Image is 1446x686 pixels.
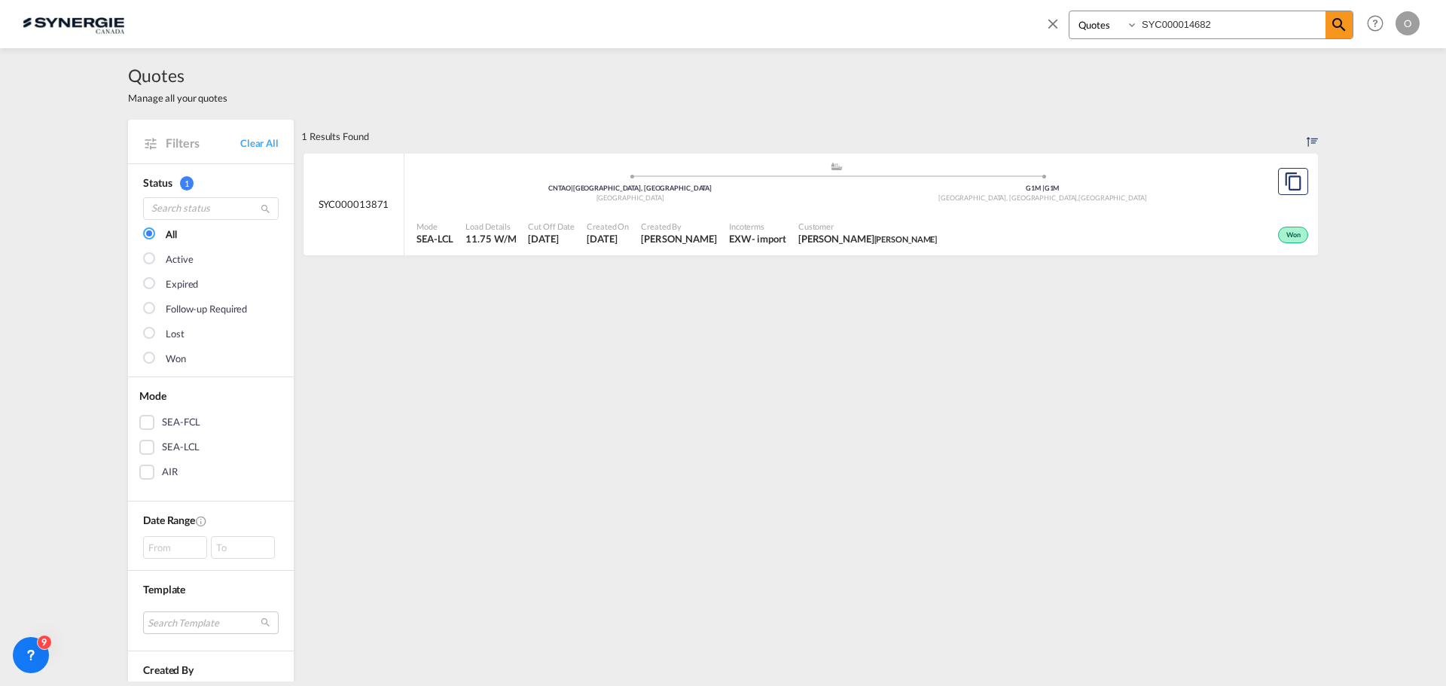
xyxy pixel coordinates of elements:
span: Date Range [143,514,195,526]
span: [GEOGRAPHIC_DATA] [1078,194,1146,202]
span: 1 [180,176,194,191]
span: Load Details [465,221,516,232]
span: Manage all your quotes [128,91,227,105]
span: [GEOGRAPHIC_DATA], [GEOGRAPHIC_DATA] [938,194,1078,202]
span: CNTAO [GEOGRAPHIC_DATA], [GEOGRAPHIC_DATA] [548,184,712,192]
div: All [166,227,177,242]
span: [PERSON_NAME] [874,234,938,244]
span: Incoterms [729,221,786,232]
div: EXW [729,232,752,245]
md-icon: icon-magnify [1330,16,1348,34]
span: Won [1286,230,1304,241]
md-icon: icon-magnify [260,203,271,215]
span: Quotes [128,63,227,87]
span: Template [143,583,185,596]
div: SEA-FCL [162,415,200,430]
div: O [1396,11,1420,35]
div: Status 1 [143,175,279,191]
span: Created By [641,221,717,232]
div: 1 Results Found [301,120,369,153]
span: [GEOGRAPHIC_DATA] [596,194,664,202]
span: Help [1362,11,1388,36]
div: AIR [162,465,178,480]
md-icon: assets/icons/custom/copyQuote.svg [1284,172,1302,191]
div: Expired [166,277,198,292]
span: 11.75 W/M [465,233,516,245]
md-icon: assets/icons/custom/ship-fill.svg [828,163,846,170]
div: SEA-LCL [162,440,200,455]
span: icon-close [1045,11,1069,47]
md-checkbox: SEA-FCL [139,415,282,430]
span: 6 Aug 2025 [587,232,629,245]
span: icon-magnify [1325,11,1353,38]
div: Won [1278,227,1308,243]
div: From [143,536,207,559]
div: Follow-up Required [166,302,247,317]
div: Help [1362,11,1396,38]
input: Enter Quotation Number [1138,11,1325,38]
button: Copy Quote [1278,168,1308,195]
a: Clear All [240,136,279,150]
img: 1f56c880d42311ef80fc7dca854c8e59.png [23,7,124,41]
span: Karen Mercier [641,232,717,245]
div: To [211,536,275,559]
div: EXW import [729,232,786,245]
span: Customer [798,221,937,232]
span: Vincent Peycelon Laura Secord [798,232,937,245]
span: G1M [1045,184,1060,192]
span: 6 Aug 2025 [528,232,575,245]
md-icon: icon-close [1045,15,1061,32]
div: Lost [166,327,185,342]
div: SYC000013871 assets/icons/custom/ship-fill.svgassets/icons/custom/roll-o-plane.svgOriginQingdao, ... [304,154,1318,256]
input: Search status [143,197,279,220]
span: SYC000013871 [319,197,389,211]
span: Mode [139,389,166,402]
md-checkbox: SEA-LCL [139,440,282,455]
span: | [571,184,573,192]
div: Sort by: Created On [1307,120,1318,153]
md-icon: Created On [195,515,207,527]
md-checkbox: AIR [139,465,282,480]
div: - import [752,232,786,245]
span: SEA-LCL [416,232,453,245]
span: From To [143,536,279,559]
span: Mode [416,221,453,232]
span: Created On [587,221,629,232]
div: Active [166,252,193,267]
span: Filters [166,135,240,151]
span: Status [143,176,172,189]
span: | [1042,184,1045,192]
span: G1M [1026,184,1045,192]
span: Cut Off Date [528,221,575,232]
div: Won [166,352,186,367]
span: , [1077,194,1078,202]
span: Created By [143,663,194,676]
